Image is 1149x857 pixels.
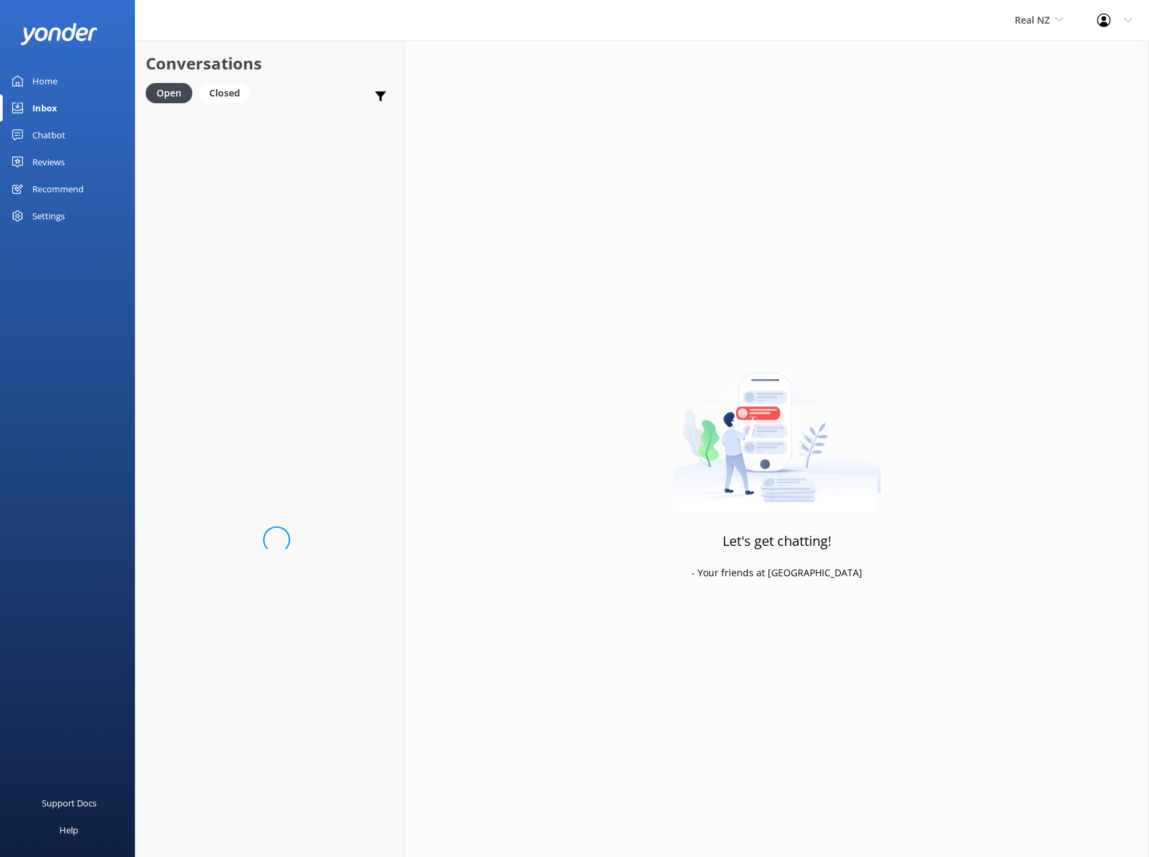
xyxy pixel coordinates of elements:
div: Chatbot [32,121,65,148]
div: Settings [32,202,65,229]
p: - Your friends at [GEOGRAPHIC_DATA] [692,565,862,580]
div: Help [59,817,78,844]
div: Closed [199,83,250,103]
a: Open [146,85,199,100]
h3: Let's get chatting! [723,530,831,552]
div: Support Docs [42,790,96,817]
div: Recommend [32,175,84,202]
img: artwork of a man stealing a conversation from at giant smartphone [673,344,881,513]
div: Inbox [32,94,57,121]
div: Reviews [32,148,65,175]
a: Closed [199,85,257,100]
img: yonder-white-logo.png [20,23,98,45]
span: Real NZ [1015,13,1050,26]
div: Open [146,83,192,103]
h2: Conversations [146,51,394,76]
div: Home [32,67,57,94]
